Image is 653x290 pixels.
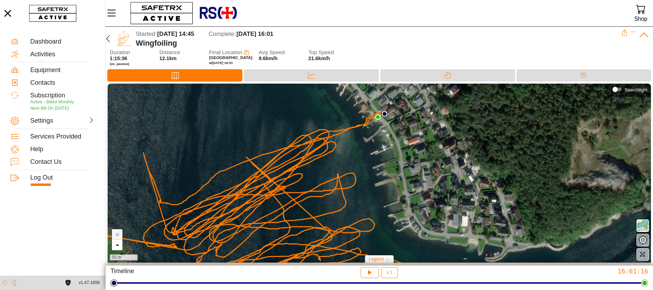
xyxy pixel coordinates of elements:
[102,30,114,48] button: Back
[625,87,647,92] div: Searchlight
[381,111,388,117] img: PathStart.svg
[30,51,95,58] div: Activities
[236,31,273,37] span: [DATE] 16:01
[159,50,204,56] span: Distance
[11,280,17,286] img: ModeDark.svg
[375,114,381,120] img: PathEnd.svg
[11,158,19,166] img: ContactUs.svg
[112,240,122,250] a: Zoom out
[11,66,19,74] img: Equipment.svg
[387,270,392,275] span: x 1
[259,50,304,56] span: Avg Speed
[110,267,288,278] div: Timeline
[109,254,138,261] div: 50 m
[30,38,95,46] div: Dashboard
[107,69,242,82] div: Map
[308,56,330,61] span: 21.6km/h
[209,61,233,65] span: at [DATE] 16:01
[157,31,194,37] span: [DATE] 14:45
[75,277,104,289] button: v1.47.1659
[30,92,95,99] div: Subscription
[30,117,61,125] div: Settings
[136,31,157,37] span: Started:
[2,280,8,286] img: ModeLight.svg
[30,106,69,111] span: Next Bill On [DATE]
[63,280,73,286] a: License Agreement
[30,99,74,104] span: Active - Billed Monthly
[30,66,95,74] div: Equipment
[30,146,95,153] div: Help
[79,279,100,286] span: v1.47.1659
[209,31,236,37] span: Complete:
[634,14,647,24] div: Shop
[516,69,651,82] div: Timeline
[209,56,252,60] span: [GEOGRAPHIC_DATA]
[369,257,383,262] span: Legend
[631,30,636,34] button: Expand
[116,31,132,47] img: WINGFOILING.svg
[110,50,155,56] span: Duration
[471,267,648,275] div: 16:01:16
[610,84,647,95] div: Searchlight
[110,56,127,61] span: 1:15:36
[106,6,123,20] button: Menu
[11,145,19,154] img: Help.svg
[11,50,19,58] img: Activities.svg
[30,174,95,182] div: Log Out
[381,267,398,278] button: x 1
[259,56,278,61] span: 9.6km/h
[159,56,177,61] span: 12.1km
[308,50,353,56] span: Top Speed
[30,79,95,87] div: Contacts
[112,229,122,240] a: Zoom in
[136,39,621,48] div: Wingfoiling
[244,69,379,82] div: Data
[30,158,95,166] div: Contact Us
[380,69,515,82] div: Splits
[199,2,237,25] img: RescueLogo.png
[209,49,242,55] span: Final Location
[11,91,19,99] img: Subscription.svg
[110,62,155,66] span: (ex. pauses)
[30,133,95,141] div: Services Provided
